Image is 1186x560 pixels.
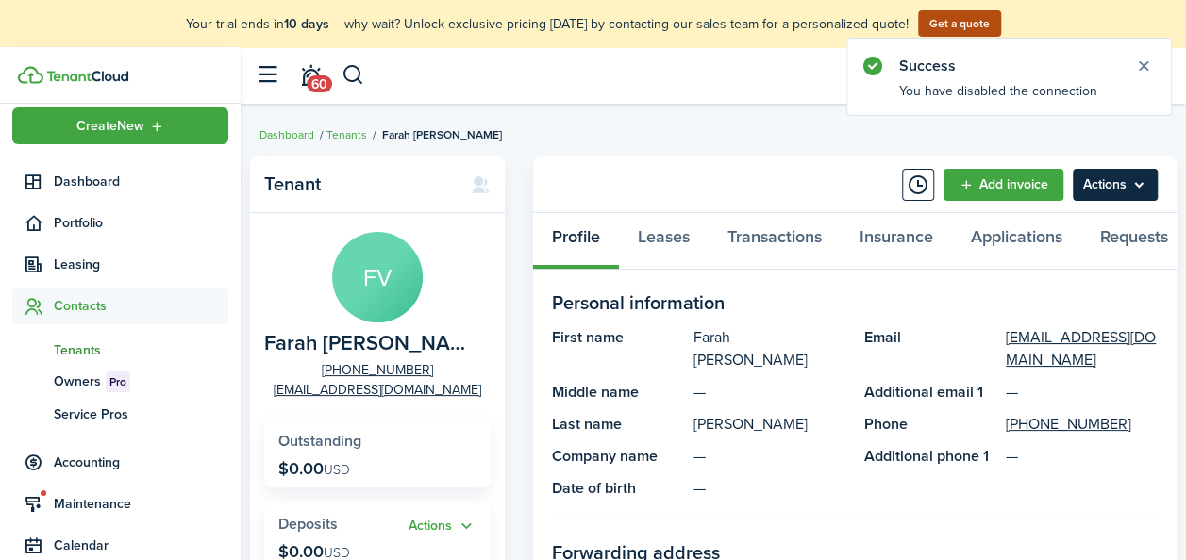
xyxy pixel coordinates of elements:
[54,535,228,555] span: Calendar
[284,14,329,34] b: 10 days
[552,381,684,404] panel-main-title: Middle name
[918,10,1001,37] button: Get a quote
[382,126,502,143] span: Farah [PERSON_NAME]
[693,445,845,468] panel-main-description: —
[693,326,845,371] panel-main-description: Farah [PERSON_NAME]
[841,213,952,270] a: Insurance
[693,413,845,436] panel-main-description: [PERSON_NAME]
[944,169,1063,201] a: Add invoice
[1006,326,1158,371] a: [EMAIL_ADDRESS][DOMAIN_NAME]
[1006,413,1131,436] a: [PHONE_NUMBER]
[1130,53,1157,79] button: Close notify
[259,126,314,143] a: Dashboard
[342,59,365,91] button: Search
[1073,169,1158,201] menu-btn: Actions
[54,340,228,360] span: Tenants
[54,255,228,274] span: Leasing
[864,445,996,468] panel-main-title: Additional phone 1
[552,288,1158,317] panel-main-section-title: Personal information
[12,163,228,200] a: Dashboard
[12,398,228,430] a: Service Pros
[847,81,1171,115] notify-body: You have disabled the connection
[409,516,476,537] button: Open menu
[899,55,1116,77] notify-title: Success
[76,120,144,133] span: Create New
[693,477,845,500] panel-main-description: —
[619,213,709,270] a: Leases
[12,107,228,144] button: Open menu
[326,126,367,143] a: Tenants
[264,332,481,355] span: Farah Venessa Camacho Galeano
[902,169,934,201] button: Timeline
[552,445,684,468] panel-main-title: Company name
[322,360,433,380] a: [PHONE_NUMBER]
[278,459,350,478] p: $0.00
[693,381,845,404] panel-main-description: —
[46,71,128,82] img: TenantCloud
[307,75,332,92] span: 60
[278,513,338,535] span: Deposits
[186,14,909,34] p: Your trial ends in — why wait? Unlock exclusive pricing [DATE] by contacting our sales team for a...
[864,413,996,436] panel-main-title: Phone
[54,213,228,233] span: Portfolio
[109,373,126,390] span: Pro
[332,232,423,322] avatar-text: FV
[552,413,684,436] panel-main-title: Last name
[274,380,481,400] a: [EMAIL_ADDRESS][DOMAIN_NAME]
[292,52,328,100] a: Notifications
[864,326,996,371] panel-main-title: Email
[249,58,285,93] button: Open sidebar
[1073,169,1158,201] button: Open menu
[264,173,452,195] panel-main-title: Tenant
[409,516,476,537] button: Actions
[864,381,996,404] panel-main-title: Additional email 1
[18,66,43,84] img: TenantCloud
[552,326,684,371] panel-main-title: First name
[54,371,228,392] span: Owners
[709,213,841,270] a: Transactions
[54,494,228,514] span: Maintenance
[54,296,228,316] span: Contacts
[324,460,350,480] span: USD
[54,404,228,424] span: Service Pros
[952,213,1081,270] a: Applications
[12,334,228,366] a: Tenants
[552,477,684,500] panel-main-title: Date of birth
[278,430,361,452] span: Outstanding
[54,172,228,191] span: Dashboard
[12,366,228,398] a: OwnersPro
[54,453,228,472] span: Accounting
